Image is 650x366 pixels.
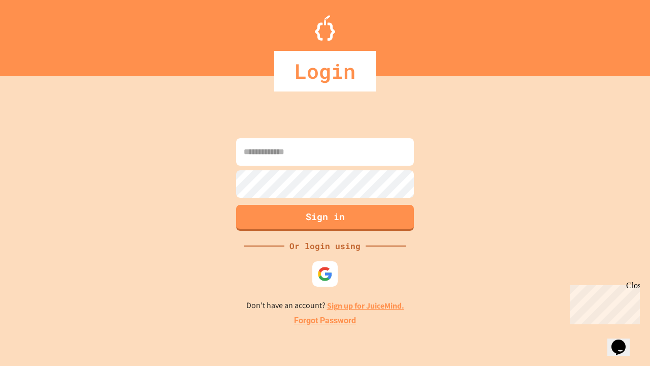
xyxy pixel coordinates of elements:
a: Forgot Password [294,315,356,327]
img: google-icon.svg [317,266,333,282]
a: Sign up for JuiceMind. [327,300,404,311]
iframe: chat widget [607,325,640,356]
p: Don't have an account? [246,299,404,312]
img: Logo.svg [315,15,335,41]
div: Login [274,51,376,91]
div: Chat with us now!Close [4,4,70,65]
button: Sign in [236,205,414,231]
iframe: chat widget [566,281,640,324]
div: Or login using [284,240,366,252]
